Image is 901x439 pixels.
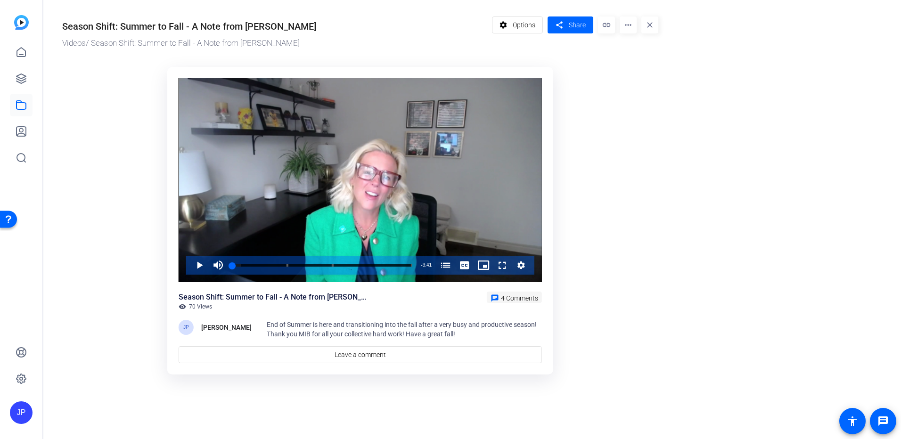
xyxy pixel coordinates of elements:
a: Leave a comment [179,346,542,363]
div: [PERSON_NAME] [201,322,252,333]
span: Leave a comment [335,350,386,360]
div: Season Shift: Summer to Fall - A Note from [PERSON_NAME] [179,292,367,303]
span: 70 Views [189,303,212,310]
button: Chapters [436,256,455,275]
div: Progress Bar [232,264,412,267]
span: - [421,262,422,268]
mat-icon: more_horiz [620,16,637,33]
mat-icon: link [598,16,615,33]
mat-icon: share [553,19,565,32]
mat-icon: accessibility [847,415,858,427]
button: Options [492,16,543,33]
mat-icon: close [641,16,658,33]
span: Options [513,16,535,34]
button: Captions [455,256,474,275]
span: 4 Comments [501,294,538,302]
a: Videos [62,38,86,48]
button: Mute [209,256,228,275]
div: Season Shift: Summer to Fall - A Note from [PERSON_NAME] [62,19,316,33]
div: JP [179,320,194,335]
mat-icon: visibility [179,303,186,310]
mat-icon: chat [491,294,499,302]
span: Share [569,20,586,30]
span: 3:41 [423,262,432,268]
button: Picture-in-Picture [474,256,493,275]
a: 4 Comments [487,292,542,303]
mat-icon: message [877,415,889,427]
button: Share [548,16,593,33]
div: Video Player [179,78,542,283]
img: blue-gradient.svg [14,15,29,30]
div: JP [10,401,33,424]
span: End of Summer is here and transitioning into the fall after a very busy and productive season! Th... [267,321,537,338]
mat-icon: settings [498,16,509,34]
button: Play [190,256,209,275]
div: / Season Shift: Summer to Fall - A Note from [PERSON_NAME] [62,37,487,49]
button: Fullscreen [493,256,512,275]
